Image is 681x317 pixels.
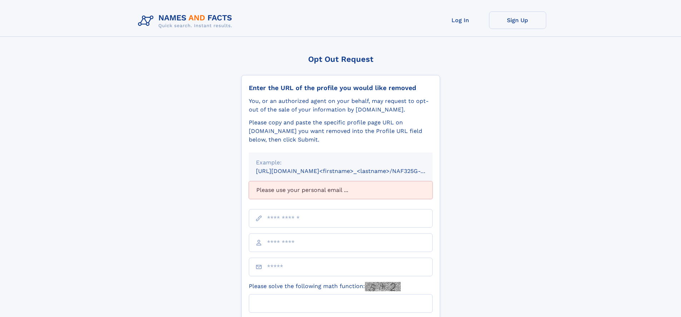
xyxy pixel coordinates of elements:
small: [URL][DOMAIN_NAME]<firstname>_<lastname>/NAF325G-xxxxxxxx [256,168,446,174]
div: Please use your personal email ... [249,181,433,199]
a: Sign Up [489,11,546,29]
div: Example: [256,158,425,167]
div: Opt Out Request [241,55,440,64]
label: Please solve the following math function: [249,282,401,291]
img: Logo Names and Facts [135,11,238,31]
a: Log In [432,11,489,29]
div: You, or an authorized agent on your behalf, may request to opt-out of the sale of your informatio... [249,97,433,114]
div: Enter the URL of the profile you would like removed [249,84,433,92]
div: Please copy and paste the specific profile page URL on [DOMAIN_NAME] you want removed into the Pr... [249,118,433,144]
